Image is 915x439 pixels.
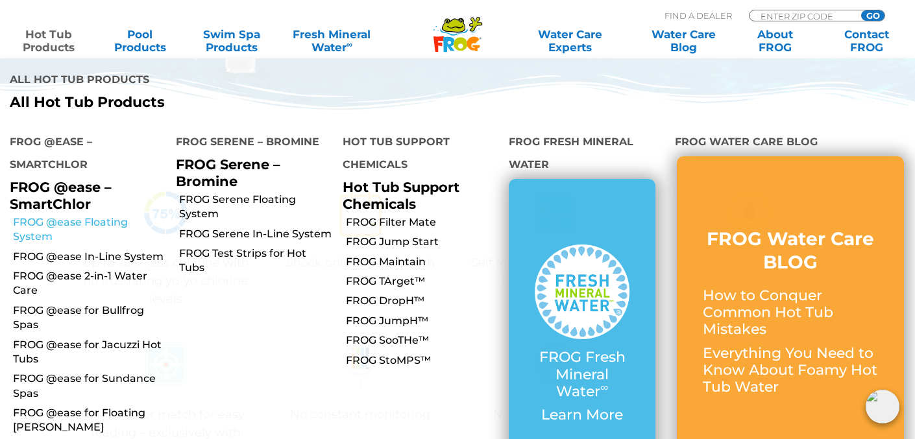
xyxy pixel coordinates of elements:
img: openIcon [866,390,899,423]
h3: FROG Water Care BLOG [703,227,878,274]
p: FROG @ease – SmartChlor [10,179,156,211]
a: FROG @ease for Jacuzzi Hot Tubs [13,338,166,367]
a: FROG @ease Floating System [13,215,166,244]
a: FROG Serene In-Line System [179,227,332,241]
a: FROG @ease In-Line System [13,250,166,264]
a: FROG @ease 2-in-1 Water Care [13,269,166,298]
a: FROG Serene Floating System [179,193,332,222]
a: FROG TArget™ [346,274,499,289]
a: FROG DropH™ [346,294,499,308]
h4: FROG Fresh Mineral Water [509,130,655,179]
a: Hot TubProducts [13,28,84,54]
a: All Hot Tub Products [10,94,448,111]
a: FROG Fresh Mineral Water∞ Learn More [535,244,629,431]
a: FROG @ease for Sundance Spas [13,372,166,401]
a: FROG Water Care BLOG How to Conquer Common Hot Tub Mistakes Everything You Need to Know About Foa... [703,227,878,403]
p: FROG Serene – Bromine [176,156,323,189]
h4: Hot Tub Support Chemicals [343,130,489,179]
a: Water CareExperts [512,28,628,54]
a: FROG SooTHe™ [346,333,499,348]
a: ContactFROG [831,28,902,54]
a: AboutFROG [739,28,811,54]
p: Learn More [535,407,629,423]
h4: FROG @ease – SmartChlor [10,130,156,179]
a: FROG @ease for Bullfrog Spas [13,303,166,333]
sup: ∞ [347,40,352,49]
a: FROG StoMPS™ [346,353,499,368]
a: Fresh MineralWater∞ [287,28,376,54]
p: How to Conquer Common Hot Tub Mistakes [703,287,878,338]
p: Everything You Need to Know About Foamy Hot Tub Water [703,345,878,396]
h4: FROG Water Care Blog [675,130,905,156]
a: FROG JumpH™ [346,314,499,328]
input: Zip Code Form [759,10,847,21]
input: GO [861,10,884,21]
a: FROG Filter Mate [346,215,499,230]
a: Swim SpaProducts [196,28,267,54]
sup: ∞ [600,381,608,394]
p: FROG Fresh Mineral Water [535,349,629,400]
a: FROG Jump Start [346,235,499,249]
h4: All Hot Tub Products [10,68,448,94]
p: Find A Dealer [665,10,732,21]
a: FROG Test Strips for Hot Tubs [179,246,332,276]
a: FROG Maintain [346,255,499,269]
h4: FROG Serene – Bromine [176,130,323,156]
a: Water CareBlog [648,28,720,54]
a: PoolProducts [104,28,176,54]
a: Hot Tub Support Chemicals [343,179,459,211]
a: FROG @ease for Floating [PERSON_NAME] [13,406,166,435]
